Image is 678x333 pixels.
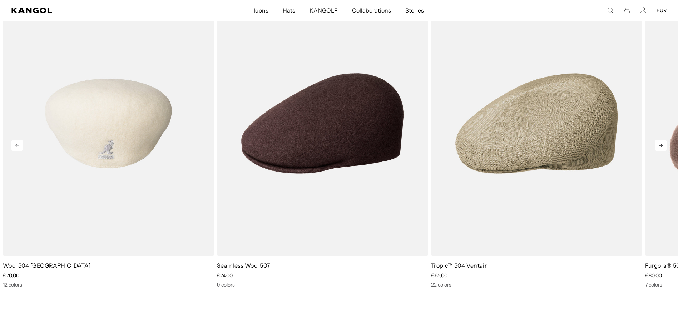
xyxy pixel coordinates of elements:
span: €80,00 [645,272,662,279]
span: €70,00 [3,272,19,279]
button: Cart [624,7,630,14]
span: €74,00 [217,272,233,279]
summary: Search here [607,7,614,14]
span: €65,00 [431,272,447,279]
div: 12 colors [3,282,214,288]
button: EUR [657,7,667,14]
div: 22 colors [431,282,642,288]
div: 9 colors [217,282,428,288]
a: Account [640,7,647,14]
a: Wool 504 [GEOGRAPHIC_DATA] [3,262,90,269]
a: Kangol [11,8,168,13]
a: Tropic™ 504 Ventair [431,262,487,269]
a: Seamless Wool 507 [217,262,270,269]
